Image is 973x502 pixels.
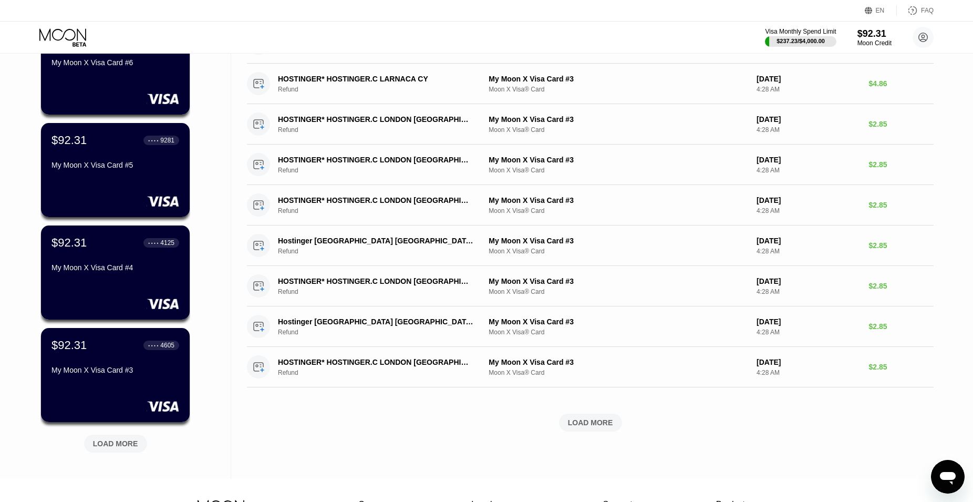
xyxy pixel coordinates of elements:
div: My Moon X Visa Card #3 [489,277,748,285]
div: $2.85 [869,241,934,250]
div: $92.31● ● ● ●4605My Moon X Visa Card #3 [41,328,190,422]
div: Refund [278,167,488,174]
div: My Moon X Visa Card #5 [51,161,179,169]
div: My Moon X Visa Card #3 [489,237,748,245]
div: Moon X Visa® Card [489,369,748,376]
div: Refund [278,248,488,255]
div: [DATE] [757,317,860,326]
div: My Moon X Visa Card #3 [489,358,748,366]
div: 4:28 AM [757,248,860,255]
div: HOSTINGER* HOSTINGER.C LONDON [GEOGRAPHIC_DATA] [278,115,473,124]
div: 4125 [160,239,174,247]
div: HOSTINGER* HOSTINGER.C LONDON [GEOGRAPHIC_DATA]RefundMy Moon X Visa Card #3Moon X Visa® Card[DATE... [247,185,934,226]
div: $92.31● ● ● ●7681My Moon X Visa Card #6 [41,21,190,115]
div: Refund [278,288,488,295]
div: My Moon X Visa Card #3 [489,115,748,124]
div: HOSTINGER* HOSTINGER.C LONDON [GEOGRAPHIC_DATA] [278,277,473,285]
div: $92.31 [51,134,87,147]
div: My Moon X Visa Card #3 [489,156,748,164]
div: LOAD MORE [76,431,155,453]
div: HOSTINGER* HOSTINGER.C LONDON [GEOGRAPHIC_DATA] [278,358,473,366]
div: $2.85 [869,322,934,331]
div: [DATE] [757,115,860,124]
div: $92.31 [51,339,87,352]
div: HOSTINGER* HOSTINGER.C LONDON [GEOGRAPHIC_DATA]RefundMy Moon X Visa Card #3Moon X Visa® Card[DATE... [247,104,934,145]
div: $2.85 [869,201,934,209]
div: ● ● ● ● [148,344,159,347]
div: FAQ [921,7,934,14]
div: Moon X Visa® Card [489,167,748,174]
div: $92.31Moon Credit [857,28,892,47]
div: Visa Monthly Spend Limit [765,28,836,35]
div: Moon X Visa® Card [489,207,748,214]
div: $4.86 [869,79,934,88]
div: Refund [278,126,488,134]
div: HOSTINGER* HOSTINGER.C LONDON [GEOGRAPHIC_DATA]RefundMy Moon X Visa Card #3Moon X Visa® Card[DATE... [247,266,934,306]
div: 4:28 AM [757,167,860,174]
div: $2.85 [869,282,934,290]
div: Hostinger [GEOGRAPHIC_DATA] [GEOGRAPHIC_DATA] [GEOGRAPHIC_DATA]RefundMy Moon X Visa Card #3Moon X... [247,306,934,347]
iframe: Button to launch messaging window [931,460,965,494]
div: Hostinger [GEOGRAPHIC_DATA] [GEOGRAPHIC_DATA] [GEOGRAPHIC_DATA]RefundMy Moon X Visa Card #3Moon X... [247,226,934,266]
div: $2.85 [869,120,934,128]
div: Moon Credit [857,39,892,47]
div: LOAD MORE [247,414,934,432]
div: EN [876,7,885,14]
div: $92.31● ● ● ●9281My Moon X Visa Card #5 [41,123,190,217]
div: $92.31 [857,28,892,39]
div: Refund [278,369,488,376]
div: HOSTINGER* HOSTINGER.C LARNACA CY [278,75,473,83]
div: My Moon X Visa Card #3 [51,366,179,374]
div: $92.31● ● ● ●4125My Moon X Visa Card #4 [41,226,190,320]
div: LOAD MORE [568,418,613,427]
div: Moon X Visa® Card [489,126,748,134]
div: ● ● ● ● [148,241,159,244]
div: 4:28 AM [757,369,860,376]
div: Refund [278,86,488,93]
div: HOSTINGER* HOSTINGER.C LONDON [GEOGRAPHIC_DATA] [278,156,473,164]
div: [DATE] [757,358,860,366]
div: Hostinger [GEOGRAPHIC_DATA] [GEOGRAPHIC_DATA] [GEOGRAPHIC_DATA] [278,317,473,326]
div: 9281 [160,137,174,144]
div: HOSTINGER* HOSTINGER.C LONDON [GEOGRAPHIC_DATA]RefundMy Moon X Visa Card #3Moon X Visa® Card[DATE... [247,347,934,387]
div: ● ● ● ● [148,139,159,142]
div: 4:28 AM [757,207,860,214]
div: Moon X Visa® Card [489,288,748,295]
div: EN [865,5,897,16]
div: LOAD MORE [93,439,138,448]
div: [DATE] [757,237,860,245]
div: 4:28 AM [757,86,860,93]
div: $92.31 [51,236,87,250]
div: HOSTINGER* HOSTINGER.C LONDON [GEOGRAPHIC_DATA]RefundMy Moon X Visa Card #3Moon X Visa® Card[DATE... [247,145,934,185]
div: $2.85 [869,363,934,371]
div: Visa Monthly Spend Limit$237.23/$4,000.00 [765,28,836,47]
div: 4605 [160,342,174,349]
div: 4:28 AM [757,329,860,336]
div: Refund [278,207,488,214]
div: [DATE] [757,277,860,285]
div: [DATE] [757,156,860,164]
div: $2.85 [869,160,934,169]
div: 4:28 AM [757,126,860,134]
div: HOSTINGER* HOSTINGER.C LARNACA CYRefundMy Moon X Visa Card #3Moon X Visa® Card[DATE]4:28 AM$4.86 [247,64,934,104]
div: Moon X Visa® Card [489,248,748,255]
div: Refund [278,329,488,336]
div: HOSTINGER* HOSTINGER.C LONDON [GEOGRAPHIC_DATA] [278,196,473,204]
div: Moon X Visa® Card [489,86,748,93]
div: Moon X Visa® Card [489,329,748,336]
div: $237.23 / $4,000.00 [777,38,825,44]
div: My Moon X Visa Card #3 [489,75,748,83]
div: My Moon X Visa Card #4 [51,263,179,272]
div: Hostinger [GEOGRAPHIC_DATA] [GEOGRAPHIC_DATA] [GEOGRAPHIC_DATA] [278,237,473,245]
div: My Moon X Visa Card #3 [489,196,748,204]
div: [DATE] [757,75,860,83]
div: FAQ [897,5,934,16]
div: My Moon X Visa Card #6 [51,58,179,67]
div: 4:28 AM [757,288,860,295]
div: My Moon X Visa Card #3 [489,317,748,326]
div: [DATE] [757,196,860,204]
